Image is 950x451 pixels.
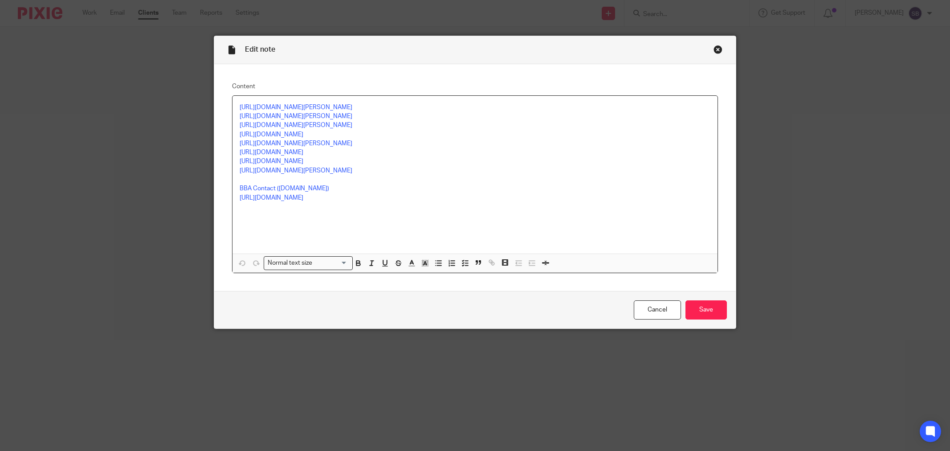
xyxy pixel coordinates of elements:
[240,131,303,138] a: [URL][DOMAIN_NAME]
[240,195,303,201] a: [URL][DOMAIN_NAME]
[240,168,352,174] a: [URL][DOMAIN_NAME][PERSON_NAME]
[245,46,275,53] span: Edit note
[240,185,329,192] a: BBA Contact ([DOMAIN_NAME])
[714,45,722,54] div: Close this dialog window
[240,113,352,119] a: [URL][DOMAIN_NAME][PERSON_NAME]
[240,122,352,128] a: [URL][DOMAIN_NAME][PERSON_NAME]
[240,158,303,164] a: [URL][DOMAIN_NAME]
[685,300,727,320] input: Save
[264,256,353,270] div: Search for option
[634,300,681,320] a: Cancel
[240,149,303,156] a: [URL][DOMAIN_NAME]
[266,258,314,268] span: Normal text size
[232,82,718,91] label: Content
[240,140,352,147] a: [URL][DOMAIN_NAME][PERSON_NAME]
[240,104,352,111] a: [URL][DOMAIN_NAME][PERSON_NAME]
[315,258,347,268] input: Search for option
